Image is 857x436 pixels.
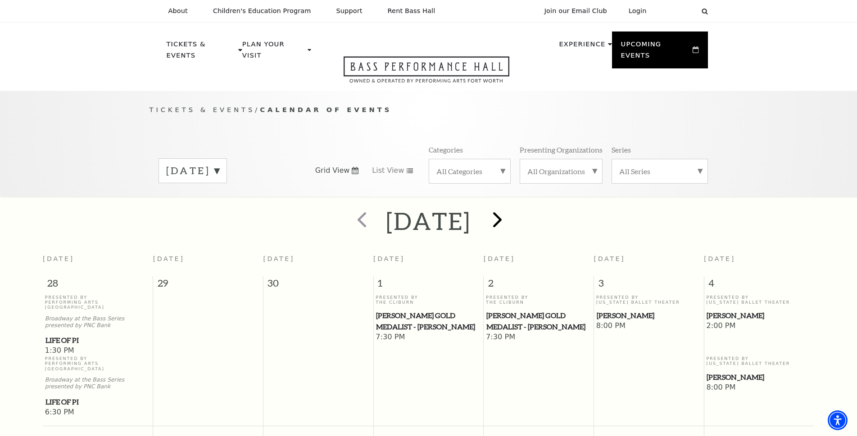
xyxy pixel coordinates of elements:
p: Presented By [US_STATE] Ballet Theater [706,295,812,305]
span: 7:30 PM [486,333,591,342]
a: Cliburn Gold Medalist - Aristo Sham [486,310,591,332]
span: 2 [484,276,594,294]
span: [PERSON_NAME] [707,372,812,383]
p: Categories [429,145,463,154]
span: Life of Pi [45,396,150,408]
span: 3 [594,276,704,294]
h2: [DATE] [386,207,471,235]
p: Presented By [US_STATE] Ballet Theater [596,295,702,305]
a: Peter Pan [596,310,702,321]
div: Accessibility Menu [828,410,848,430]
p: Experience [559,39,605,55]
span: 1:30 PM [45,346,151,356]
span: [DATE] [43,255,74,262]
button: prev [345,205,377,237]
span: 8:00 PM [706,383,812,393]
label: All Categories [436,166,503,176]
p: Rent Bass Hall [388,7,435,15]
span: [DATE] [263,255,295,262]
span: 1 [374,276,484,294]
p: Support [336,7,363,15]
p: Plan Your Visit [242,39,305,66]
p: Presented By The Cliburn [376,295,481,305]
a: Cliburn Gold Medalist - Aristo Sham [376,310,481,332]
p: Series [612,145,631,154]
p: Broadway at the Bass Series presented by PNC Bank [45,377,151,390]
span: 4 [704,276,814,294]
p: Presented By [US_STATE] Ballet Theater [706,356,812,366]
p: Presenting Organizations [520,145,603,154]
span: 7:30 PM [376,333,481,342]
span: 29 [153,276,263,294]
span: [DATE] [373,255,405,262]
span: [PERSON_NAME] Gold Medalist - [PERSON_NAME] [486,310,591,332]
span: [DATE] [704,255,735,262]
span: Grid View [315,166,350,175]
span: List View [372,166,404,175]
p: Upcoming Events [621,39,691,66]
span: [DATE] [594,255,626,262]
span: 28 [43,276,153,294]
label: [DATE] [166,164,219,178]
p: Presented By Performing Arts [GEOGRAPHIC_DATA] [45,356,151,371]
p: Children's Education Program [213,7,311,15]
p: Broadway at the Bass Series presented by PNC Bank [45,315,151,329]
a: Life of Pi [45,335,151,346]
select: Select: [661,7,693,15]
span: Tickets & Events [150,106,255,113]
p: About [168,7,188,15]
span: [DATE] [153,255,185,262]
label: All Series [619,166,700,176]
span: 8:00 PM [596,321,702,331]
p: Presented By The Cliburn [486,295,591,305]
span: [PERSON_NAME] Gold Medalist - [PERSON_NAME] [376,310,481,332]
p: Presented By Performing Arts [GEOGRAPHIC_DATA] [45,295,151,310]
label: All Organizations [527,166,595,176]
span: Life of Pi [45,335,150,346]
a: Open this option [311,56,542,91]
button: next [480,205,512,237]
span: Calendar of Events [260,106,392,113]
a: Peter Pan [706,310,812,321]
p: Tickets & Events [167,39,236,66]
a: Life of Pi [45,396,151,408]
span: 6:30 PM [45,408,151,418]
span: [PERSON_NAME] [707,310,812,321]
a: Peter Pan [706,372,812,383]
span: [PERSON_NAME] [597,310,701,321]
span: 30 [263,276,373,294]
span: [DATE] [484,255,515,262]
span: 2:00 PM [706,321,812,331]
p: / [150,104,708,116]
